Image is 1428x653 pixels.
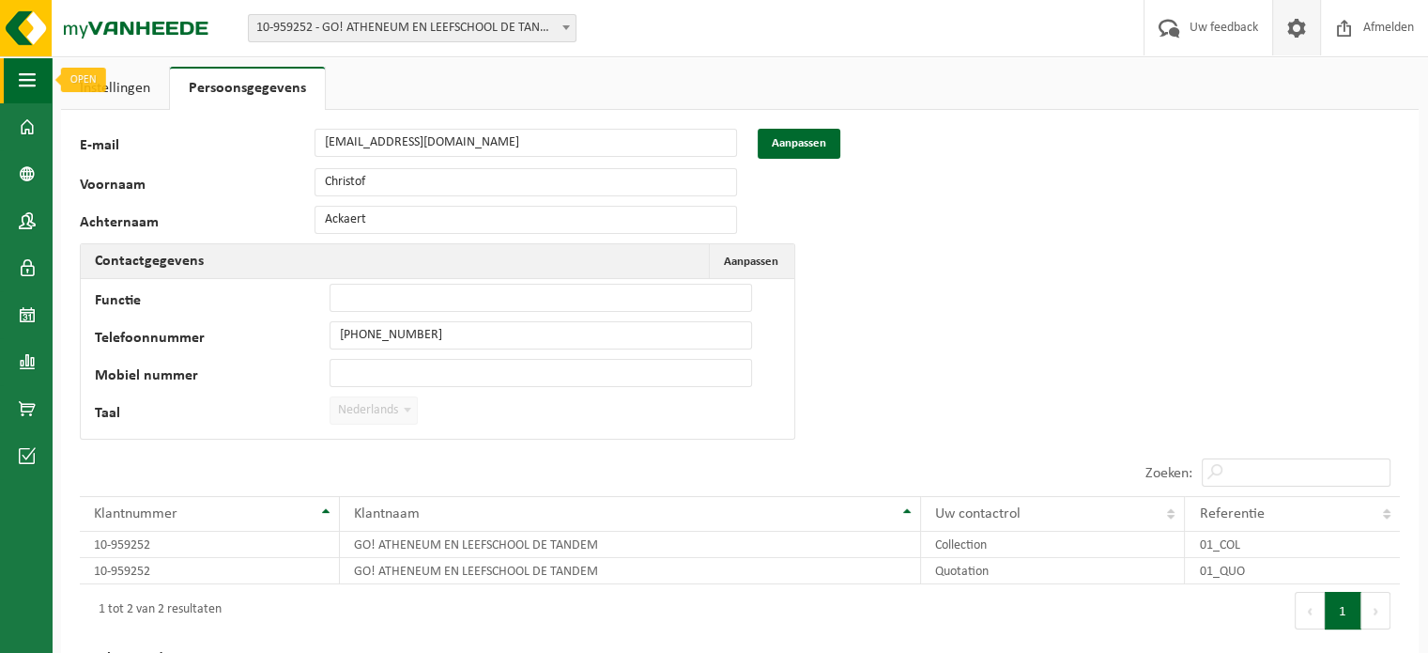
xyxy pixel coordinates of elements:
td: 01_COL [1185,532,1400,558]
td: Collection [921,532,1185,558]
a: Persoonsgegevens [170,67,325,110]
td: Quotation [921,558,1185,584]
input: E-mail [315,129,737,157]
label: Zoeken: [1145,466,1192,481]
span: 10-959252 - GO! ATHENEUM EN LEEFSCHOOL DE TANDEM - EEKLO [249,15,576,41]
a: Instellingen [61,67,169,110]
div: 1 tot 2 van 2 resultaten [89,594,222,628]
span: Klantnummer [94,506,177,521]
label: Mobiel nummer [95,368,330,387]
button: Aanpassen [709,244,792,278]
span: Nederlands [330,397,417,424]
label: Telefoonnummer [95,331,330,350]
td: GO! ATHENEUM EN LEEFSCHOOL DE TANDEM [340,558,921,584]
td: 01_QUO [1185,558,1400,584]
td: 10-959252 [80,558,340,584]
label: Taal [95,406,330,425]
label: E-mail [80,138,315,159]
label: Achternaam [80,215,315,234]
label: Functie [95,293,330,312]
span: Uw contactrol [935,506,1021,521]
button: Previous [1295,592,1325,630]
h2: Contactgegevens [81,244,218,278]
td: GO! ATHENEUM EN LEEFSCHOOL DE TANDEM [340,532,921,558]
button: Next [1361,592,1390,630]
label: Voornaam [80,178,315,196]
span: Referentie [1199,506,1264,521]
td: 10-959252 [80,532,340,558]
button: Aanpassen [758,129,840,159]
span: Aanpassen [724,256,778,268]
span: 10-959252 - GO! ATHENEUM EN LEEFSCHOOL DE TANDEM - EEKLO [248,14,576,42]
span: Klantnaam [354,506,420,521]
span: Nederlands [330,396,418,425]
button: 1 [1325,592,1361,630]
